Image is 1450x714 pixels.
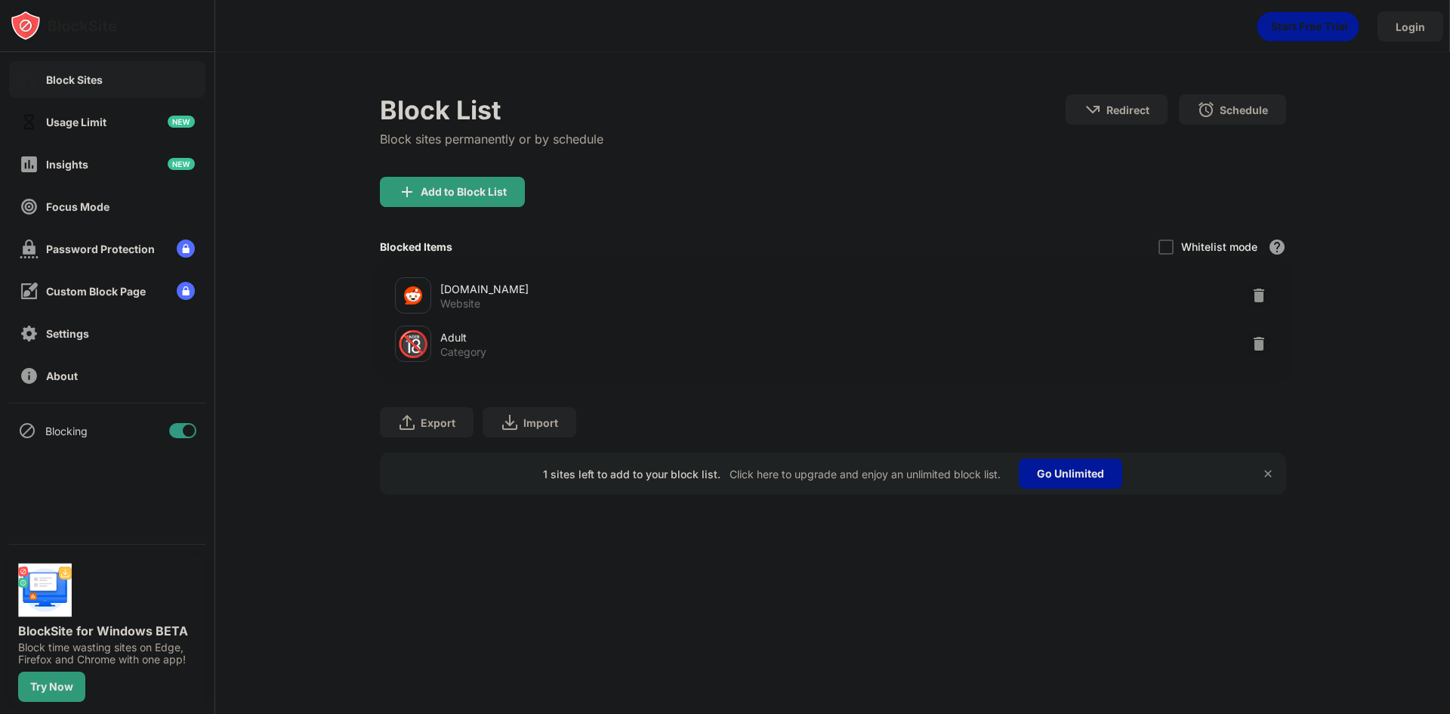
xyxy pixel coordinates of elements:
div: Category [440,345,486,359]
img: customize-block-page-off.svg [20,282,39,301]
div: Block time wasting sites on Edge, Firefox and Chrome with one app! [18,641,196,666]
div: Redirect [1106,104,1149,116]
img: time-usage-off.svg [20,113,39,131]
div: Adult [440,329,833,345]
img: lock-menu.svg [177,282,195,300]
div: Blocking [45,425,88,437]
div: About [46,369,78,382]
img: logo-blocksite.svg [11,11,117,41]
img: x-button.svg [1262,468,1274,480]
div: Schedule [1220,104,1268,116]
div: Try Now [30,681,73,693]
img: push-desktop.svg [18,563,72,617]
div: Focus Mode [46,200,110,213]
div: Password Protection [46,243,155,255]
img: settings-off.svg [20,324,39,343]
div: Insights [46,158,88,171]
img: about-off.svg [20,366,39,385]
div: 🔞 [397,329,429,360]
div: Login [1396,20,1425,33]
div: Blocked Items [380,240,452,253]
div: Export [421,416,455,429]
div: Add to Block List [421,186,507,198]
div: Block List [380,94,603,125]
div: Custom Block Page [46,285,146,298]
div: Block Sites [46,73,103,86]
img: new-icon.svg [168,116,195,128]
div: Website [440,297,480,311]
div: Usage Limit [46,116,106,128]
img: focus-off.svg [20,197,39,216]
div: BlockSite for Windows BETA [18,623,196,638]
div: Click here to upgrade and enjoy an unlimited block list. [730,468,1001,481]
img: password-protection-off.svg [20,240,39,258]
div: Import [523,416,558,429]
div: Block sites permanently or by schedule [380,131,603,147]
img: favicons [404,286,422,304]
div: 1 sites left to add to your block list. [543,468,720,481]
img: blocking-icon.svg [18,422,36,440]
div: [DOMAIN_NAME] [440,281,833,297]
img: block-on.svg [20,70,39,89]
div: Whitelist mode [1181,240,1257,253]
img: new-icon.svg [168,158,195,170]
div: Settings [46,327,89,340]
img: insights-off.svg [20,155,39,174]
div: animation [1257,11,1359,42]
img: lock-menu.svg [177,240,195,258]
div: Go Unlimited [1019,459,1122,489]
